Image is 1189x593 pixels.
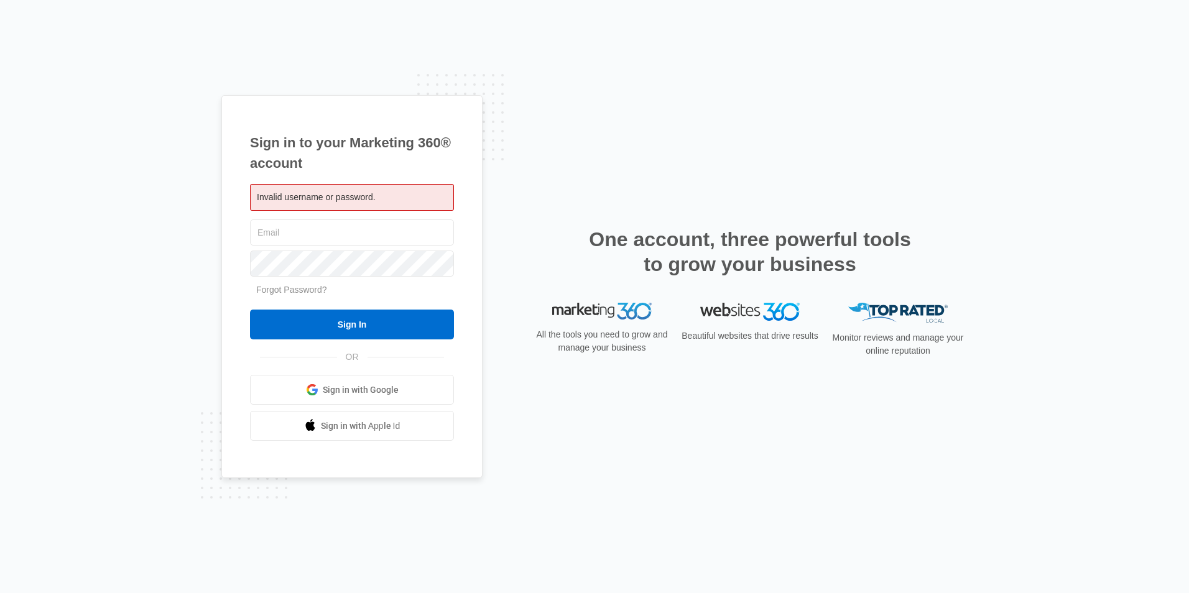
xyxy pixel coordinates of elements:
[700,303,800,321] img: Websites 360
[321,420,400,433] span: Sign in with Apple Id
[848,303,948,323] img: Top Rated Local
[250,411,454,441] a: Sign in with Apple Id
[250,132,454,173] h1: Sign in to your Marketing 360® account
[585,227,915,277] h2: One account, three powerful tools to grow your business
[250,375,454,405] a: Sign in with Google
[828,331,968,357] p: Monitor reviews and manage your online reputation
[680,329,820,342] p: Beautiful websites that drive results
[337,351,368,364] span: OR
[250,310,454,339] input: Sign In
[250,219,454,246] input: Email
[532,328,672,354] p: All the tools you need to grow and manage your business
[323,384,399,397] span: Sign in with Google
[257,192,376,202] span: Invalid username or password.
[256,285,327,295] a: Forgot Password?
[552,303,652,320] img: Marketing 360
